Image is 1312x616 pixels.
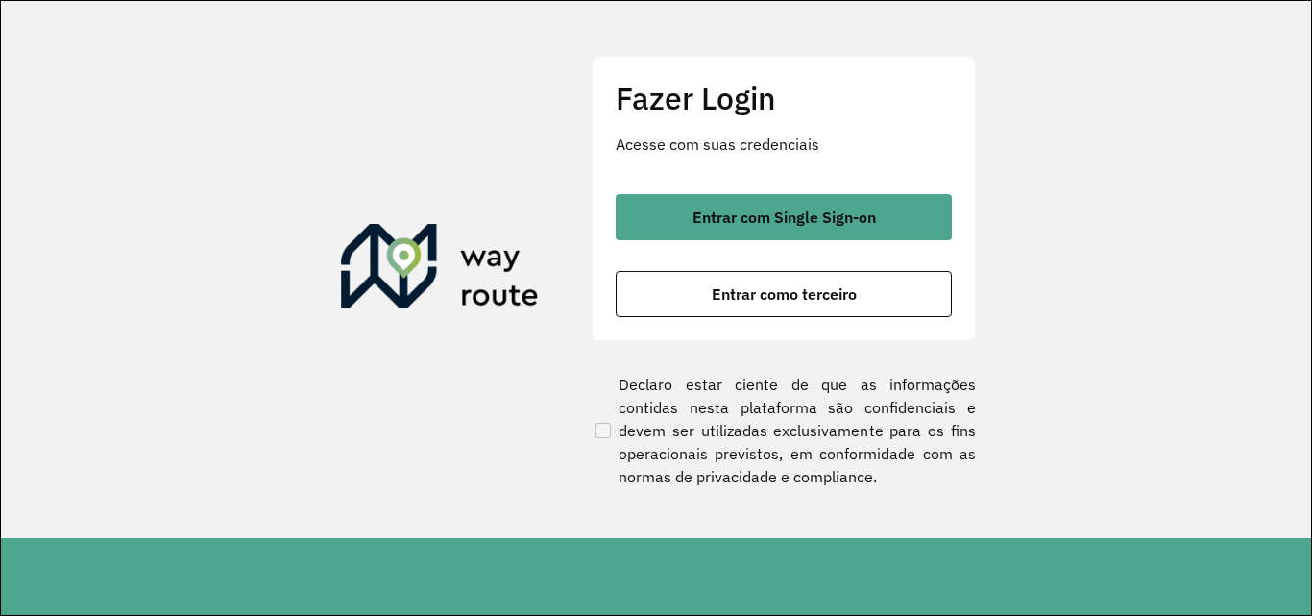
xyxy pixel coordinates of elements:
[592,373,976,488] label: Declaro estar ciente de que as informações contidas nesta plataforma são confidenciais e devem se...
[341,224,539,316] img: Roteirizador AmbevTech
[692,209,876,225] span: Entrar com Single Sign-on
[616,194,952,240] button: button
[616,271,952,317] button: button
[712,286,857,302] span: Entrar como terceiro
[616,133,952,156] p: Acesse com suas credenciais
[616,80,952,116] h2: Fazer Login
